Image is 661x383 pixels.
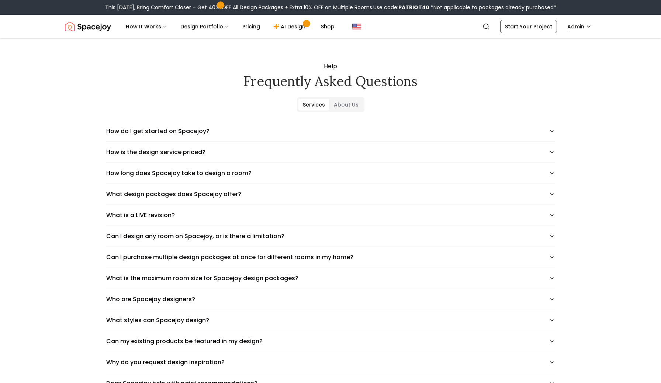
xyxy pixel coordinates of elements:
[106,226,555,247] button: Can I design any room on Spacejoy, or is there a limitation?
[120,19,340,34] nav: Main
[563,20,596,33] button: Admin
[106,352,555,373] button: Why do you request design inspiration?
[106,331,555,352] button: Can my existing products be featured in my design?
[106,268,555,289] button: What is the maximum room size for Spacejoy design packages?
[373,4,429,11] span: Use code:
[65,15,596,38] nav: Global
[267,19,314,34] a: AI Design
[106,184,555,205] button: What design packages does Spacejoy offer?
[236,19,266,34] a: Pricing
[106,310,555,331] button: What styles can Spacejoy design?
[174,19,235,34] button: Design Portfolio
[106,289,555,310] button: Who are Spacejoy designers?
[106,121,555,142] button: How do I get started on Spacejoy?
[65,19,111,34] img: Spacejoy Logo
[106,163,555,184] button: How long does Spacejoy take to design a room?
[106,142,555,163] button: How is the design service priced?
[398,4,429,11] b: PATRIOT40
[315,19,340,34] a: Shop
[500,20,557,33] a: Start Your Project
[65,19,111,34] a: Spacejoy
[429,4,556,11] span: *Not applicable to packages already purchased*
[352,22,361,31] img: United States
[71,62,590,88] div: Help
[71,74,590,88] h2: Frequently asked questions
[298,99,329,111] button: Services
[106,205,555,226] button: What is a LIVE revision?
[106,247,555,268] button: Can I purchase multiple design packages at once for different rooms in my home?
[329,99,363,111] button: About Us
[120,19,173,34] button: How It Works
[105,4,556,11] div: This [DATE], Bring Comfort Closer – Get 40% OFF All Design Packages + Extra 10% OFF on Multiple R...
